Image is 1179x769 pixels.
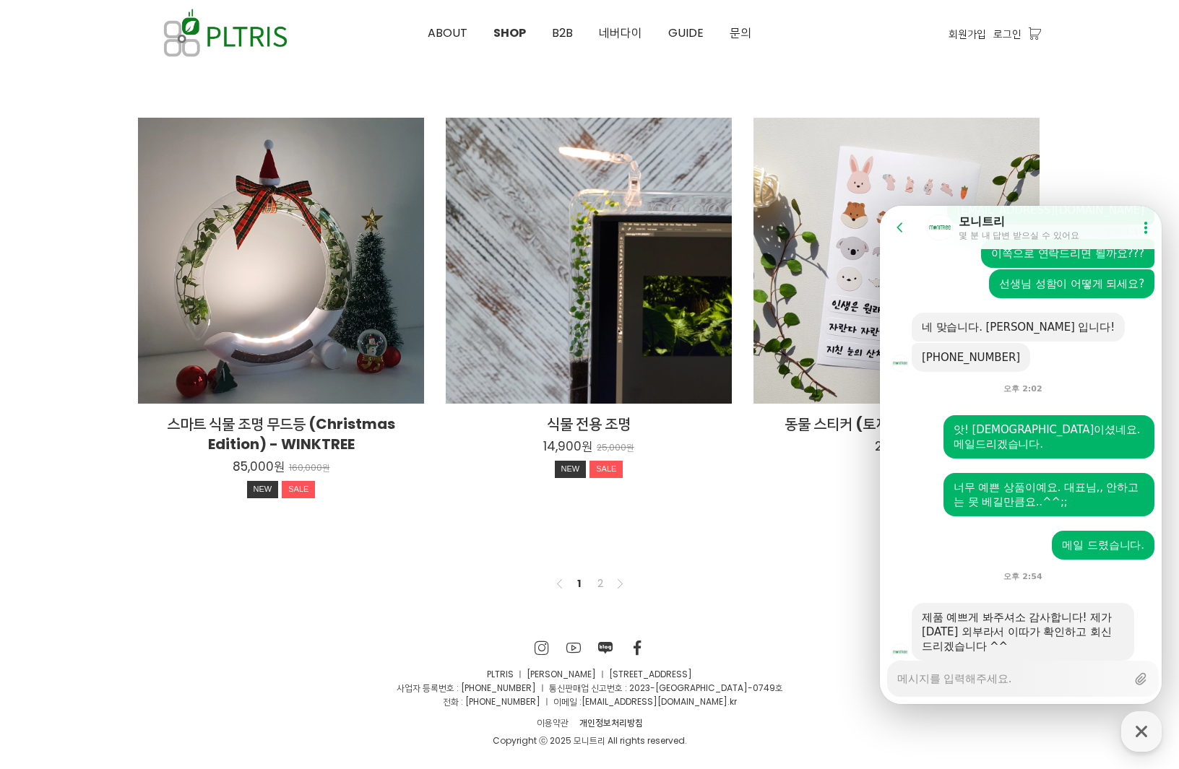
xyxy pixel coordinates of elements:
[880,206,1162,704] iframe: Channel chat
[582,695,727,708] a: [EMAIL_ADDRESS][DOMAIN_NAME]
[138,414,424,502] a: 스마트 식물 조명 무드등 (Christmas Edition) - WINKTREE 85,000원 160,000원 NEWSALE
[138,681,1041,695] p: 사업자 등록번호 : [PHONE_NUMBER] ㅣ 통신판매업 신고번호 : 2023-[GEOGRAPHIC_DATA]-0749호
[415,1,480,66] a: ABOUT
[875,438,919,454] p: 2,000원
[233,459,285,474] p: 85,000원
[589,461,623,478] div: SALE
[428,25,467,41] span: ABOUT
[586,1,655,66] a: 네버다이
[993,26,1022,42] a: 로그인
[138,414,424,454] h2: 스마트 식물 조명 무드등 (Christmas Edition) - WINKTREE
[138,667,1041,681] p: PLTRIS ㅣ [PERSON_NAME] ㅣ [STREET_ADDRESS]
[949,26,986,42] a: 회원가입
[138,734,1041,747] div: Copyright ⓒ 2025 모니트리 All rights reserved.
[247,481,279,498] div: NEW
[539,1,586,66] a: B2B
[599,25,642,41] span: 네버다이
[597,443,634,453] p: 25,000원
[730,25,751,41] span: 문의
[555,461,587,478] div: NEW
[531,714,574,731] a: 이용약관
[753,414,1040,482] a: 동물 스티커 (토끼, 다람쥐, 코알라, 새) 2,000원 NEW
[543,438,592,454] p: 14,900원
[668,25,704,41] span: GUIDE
[282,481,315,498] div: SALE
[446,414,732,482] a: 식물 전용 조명 14,900원 25,000원 NEWSALE
[655,1,717,66] a: GUIDE
[493,25,526,41] span: SHOP
[753,414,1040,434] h2: 동물 스티커 (토끼, 다람쥐, 코알라, 새)
[592,575,609,592] a: 2
[574,714,648,731] a: 개인정보처리방침
[289,463,330,474] p: 160,000원
[552,25,573,41] span: B2B
[570,575,587,592] a: 1
[717,1,764,66] a: 문의
[446,414,732,434] h2: 식물 전용 조명
[480,1,539,66] a: SHOP
[138,695,1041,708] p: 전화 : [PHONE_NUMBER] ㅣ 이메일 : .kr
